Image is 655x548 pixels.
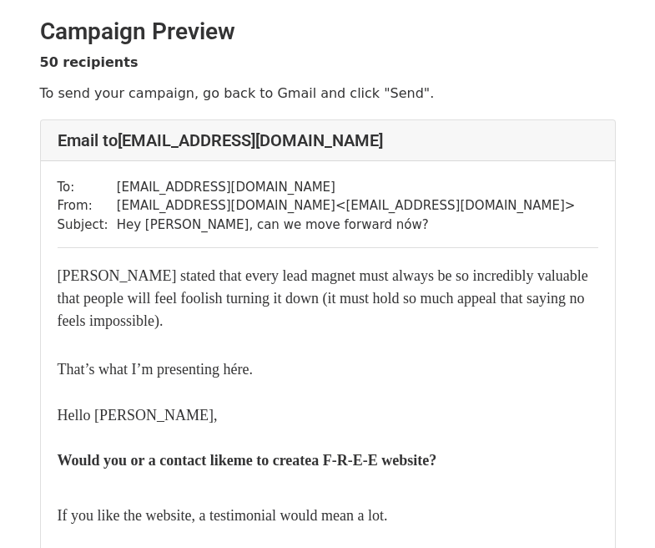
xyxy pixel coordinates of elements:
td: ​Hey [PERSON_NAME], can we move forward nów? [117,216,576,235]
span: Would you or a contact like a F-R-E-E website? [58,452,437,469]
p: To send your campaign, go back to Gmail and click "Send". [40,84,616,102]
font: [PERSON_NAME] stated that every lead magnet must always be so incredibly valuable that people wil... [58,267,588,329]
td: From: [58,196,117,216]
strong: 50 recipients [40,54,139,70]
span: me to create [234,452,312,469]
span: That’s what I’m presenting hére. [58,361,253,378]
span: Hello [PERSON_NAME], [58,407,218,424]
td: [EMAIL_ADDRESS][DOMAIN_NAME] < [EMAIL_ADDRESS][DOMAIN_NAME] > [117,196,576,216]
td: To: [58,178,117,197]
td: [EMAIL_ADDRESS][DOMAIN_NAME] [117,178,576,197]
h2: Campaign Preview [40,18,616,46]
span: If you like the website, a testimonial would mean a lot. [58,507,388,524]
h4: Email to [EMAIL_ADDRESS][DOMAIN_NAME] [58,130,598,150]
td: Subject: [58,216,117,235]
